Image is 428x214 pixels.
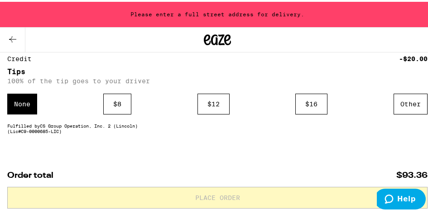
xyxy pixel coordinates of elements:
[295,92,327,113] div: $ 16
[103,92,131,113] div: $ 8
[7,185,428,207] button: Place Order
[7,76,428,83] p: 100% of the tip goes to your driver
[195,193,240,199] span: Place Order
[399,54,428,60] div: -$20.00
[7,67,428,74] h5: Tips
[7,54,38,60] div: Credit
[394,92,428,113] div: Other
[377,187,426,209] iframe: Opens a widget where you can find more information
[7,121,428,132] div: Fulfilled by CS Group Operation, Inc. 2 (Lincoln) (Lic# C9-0000685-LIC )
[396,170,428,178] span: $93.36
[197,92,230,113] div: $ 12
[7,170,53,178] span: Order total
[7,92,37,113] div: None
